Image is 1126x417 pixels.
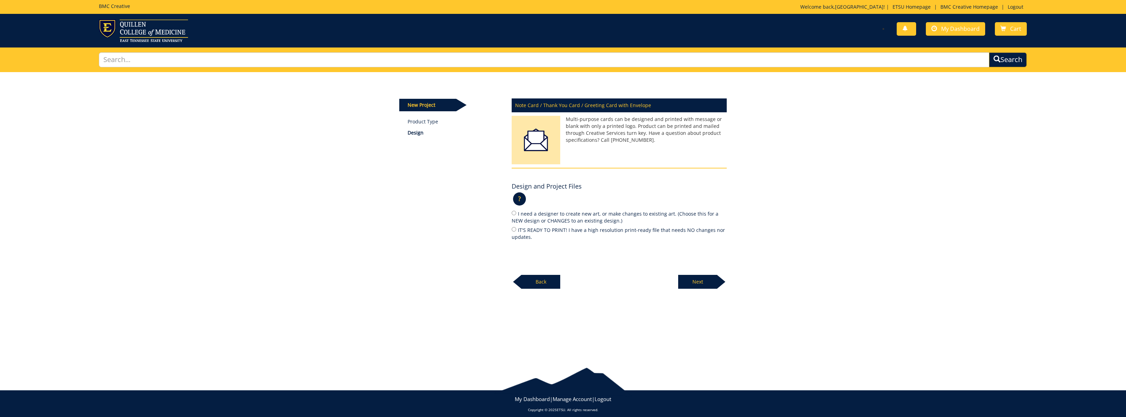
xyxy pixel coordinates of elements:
a: My Dashboard [515,396,550,402]
h5: BMC Creative [99,3,130,9]
span: My Dashboard [941,25,980,33]
p: Back [521,275,560,289]
p: ? [513,192,526,206]
a: My Dashboard [926,22,985,36]
label: I need a designer to create new art, or make changes to existing art. (Choose this for a NEW desi... [512,210,727,224]
a: [GEOGRAPHIC_DATA] [835,3,884,10]
input: Search... [99,52,989,67]
p: Note Card / Thank You Card / Greeting Card with Envelope [512,98,727,112]
a: Product Type [408,118,502,125]
button: Search [989,52,1027,67]
a: Manage Account [553,396,592,402]
p: Next [678,275,717,289]
input: I need a designer to create new art, or make changes to existing art. (Choose this for a NEW desi... [512,211,516,215]
p: Multi-purpose cards can be designed and printed with message or blank with only a printed logo. P... [512,116,727,144]
p: New Project [399,99,456,111]
span: Cart [1010,25,1021,33]
a: BMC Creative Homepage [937,3,1001,10]
input: IT'S READY TO PRINT! I have a high resolution print-ready file that needs NO changes nor updates. [512,227,516,232]
a: ETSU Homepage [889,3,934,10]
p: Welcome back, ! | | | [800,3,1027,10]
h4: Design and Project Files [512,183,582,190]
a: Cart [995,22,1027,36]
p: Design [408,129,502,136]
a: Logout [595,396,611,402]
a: ETSU [557,407,565,412]
a: Logout [1004,3,1027,10]
label: IT'S READY TO PRINT! I have a high resolution print-ready file that needs NO changes nor updates. [512,226,727,241]
img: ETSU logo [99,19,188,42]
